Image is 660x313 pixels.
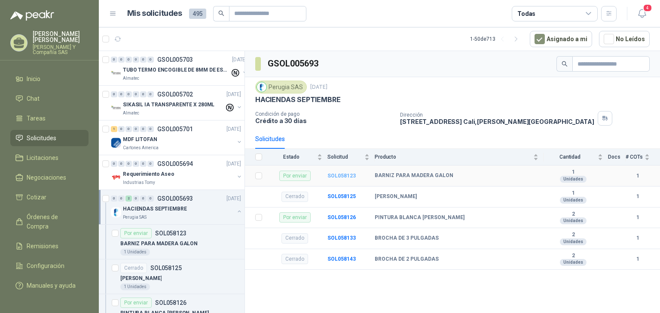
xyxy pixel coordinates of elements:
div: Unidades [560,238,587,245]
b: 1 [544,169,603,176]
b: BROCHA DE 3 PULGADAS [375,235,439,242]
div: Unidades [560,197,587,204]
a: Solicitudes [10,130,89,146]
div: Todas [517,9,535,18]
div: Cerrado [281,254,308,264]
b: [PERSON_NAME] [375,193,417,200]
a: Tareas [10,110,89,126]
b: 2 [544,232,603,238]
img: Company Logo [111,138,121,148]
a: Licitaciones [10,150,89,166]
a: Manuales y ayuda [10,277,89,294]
div: 0 [118,161,125,167]
div: 1 Unidades [120,283,150,290]
h3: GSOL005693 [268,57,320,70]
div: 0 [147,196,154,202]
p: SOL058123 [155,230,186,236]
b: PINTURA BLANCA [PERSON_NAME] [375,214,464,221]
a: 0 0 0 0 0 0 GSOL005703[DATE] Company LogoTUBO TERMO ENCOGIBLE DE 8MM DE ESPESOR X 5CMSAlmatec [111,54,248,82]
a: 0 0 0 0 0 0 GSOL005702[DATE] Company LogoSIKASIL IA TRANSPARENTE X 280MLAlmatec [111,89,243,117]
div: Cerrado [281,192,308,202]
a: SOL058143 [327,256,356,262]
span: Negociaciones [27,173,66,182]
p: BARNIZ PARA MADERA GALON [120,240,198,248]
p: [DATE] [226,195,241,203]
p: Almatec [123,110,139,117]
p: Cartones America [123,144,159,151]
div: 0 [140,196,147,202]
div: Unidades [560,217,587,224]
p: HACIENDAS SEPTIEMBRE [255,95,340,104]
div: 0 [125,161,132,167]
span: Estado [267,154,315,160]
th: Docs [608,149,626,166]
a: Por enviarSOL058123BARNIZ PARA MADERA GALON1 Unidades [99,225,244,259]
p: Requerimiento Aseo [123,170,174,178]
a: Inicio [10,71,89,87]
div: 0 [118,57,125,63]
span: Solicitudes [27,133,56,143]
div: Unidades [560,259,587,266]
p: Almatec [123,75,139,82]
button: 4 [634,6,650,21]
p: [DATE] [226,125,241,133]
span: 4 [643,4,652,12]
span: 495 [189,9,206,19]
div: 0 [125,91,132,97]
b: 1 [626,234,650,242]
div: Por enviar [279,171,311,181]
div: 0 [147,57,154,63]
a: SOL058133 [327,235,356,241]
p: SOL058126 [155,300,186,306]
button: No Leídos [599,31,650,47]
p: GSOL005702 [157,91,193,97]
b: 2 [544,211,603,218]
a: 0 0 0 0 0 0 GSOL005694[DATE] Company LogoRequerimiento AseoIndustrias Tomy [111,159,243,186]
div: 0 [147,126,154,132]
p: SIKASIL IA TRANSPARENTE X 280ML [123,101,214,109]
span: search [218,10,224,16]
p: [DATE] [226,90,241,99]
span: Cotizar [27,193,46,202]
p: [PERSON_NAME] [120,274,162,283]
b: SOL058125 [327,193,356,199]
a: Configuración [10,258,89,274]
a: Órdenes de Compra [10,209,89,235]
p: MDF LITOFAN [123,135,157,144]
p: [DATE] [232,56,247,64]
div: 2 [125,196,132,202]
div: Por enviar [279,212,311,223]
p: SOL058125 [150,265,182,271]
p: GSOL005693 [157,196,193,202]
div: 0 [118,196,125,202]
span: Cantidad [544,154,596,160]
p: [PERSON_NAME] Y Compañía SAS [33,45,89,55]
span: Producto [375,154,532,160]
img: Company Logo [111,103,121,113]
span: Inicio [27,74,40,84]
p: [DATE] [310,83,327,91]
th: Solicitud [327,149,375,166]
div: 1 [111,126,117,132]
p: TUBO TERMO ENCOGIBLE DE 8MM DE ESPESOR X 5CMS [123,66,230,74]
p: Industrias Tomy [123,179,155,186]
div: 0 [140,126,147,132]
h1: Mis solicitudes [127,7,182,20]
div: 1 Unidades [120,249,150,256]
span: search [562,61,568,67]
a: Cotizar [10,189,89,205]
img: Company Logo [111,172,121,183]
div: 0 [140,91,147,97]
div: 0 [118,91,125,97]
p: [DATE] [226,160,241,168]
div: 0 [140,161,147,167]
a: Chat [10,90,89,107]
b: 1 [626,214,650,222]
span: Tareas [27,114,46,123]
div: Cerrado [120,263,147,273]
div: 0 [147,161,154,167]
span: Solicitud [327,154,363,160]
div: 0 [111,196,117,202]
div: 0 [147,91,154,97]
img: Company Logo [111,207,121,217]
